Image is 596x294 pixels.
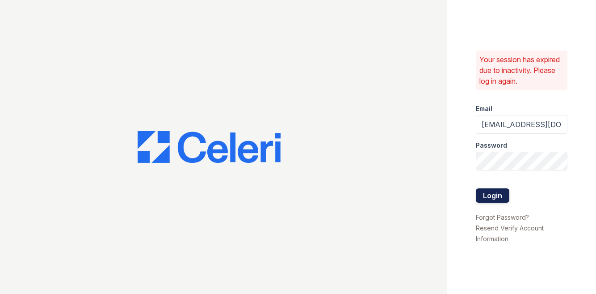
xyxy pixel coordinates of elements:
[476,188,509,203] button: Login
[138,131,281,163] img: CE_Logo_Blue-a8612792a0a2168367f1c8372b55b34899dd931a85d93a1a3d3e32e68fde9ad4.png
[476,224,544,243] a: Resend Verify Account Information
[476,141,507,150] label: Password
[476,104,492,113] label: Email
[476,213,529,221] a: Forgot Password?
[479,54,564,86] p: Your session has expired due to inactivity. Please log in again.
